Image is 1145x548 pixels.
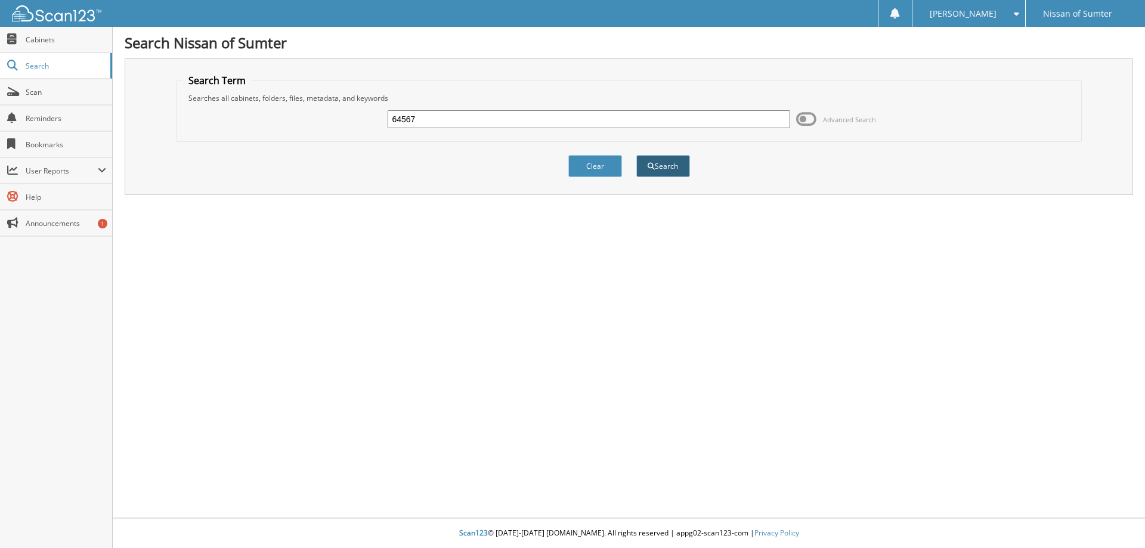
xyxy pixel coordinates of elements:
[26,140,106,150] span: Bookmarks
[26,218,106,228] span: Announcements
[113,519,1145,548] div: © [DATE]-[DATE] [DOMAIN_NAME]. All rights reserved | appg02-scan123-com |
[26,87,106,97] span: Scan
[459,528,488,538] span: Scan123
[182,93,1076,103] div: Searches all cabinets, folders, files, metadata, and keywords
[12,5,101,21] img: scan123-logo-white.svg
[26,166,98,176] span: User Reports
[26,113,106,123] span: Reminders
[823,115,876,124] span: Advanced Search
[98,219,107,228] div: 1
[754,528,799,538] a: Privacy Policy
[930,10,997,17] span: [PERSON_NAME]
[26,61,104,71] span: Search
[125,33,1133,52] h1: Search Nissan of Sumter
[636,155,690,177] button: Search
[568,155,622,177] button: Clear
[26,192,106,202] span: Help
[26,35,106,45] span: Cabinets
[182,74,252,87] legend: Search Term
[1043,10,1112,17] span: Nissan of Sumter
